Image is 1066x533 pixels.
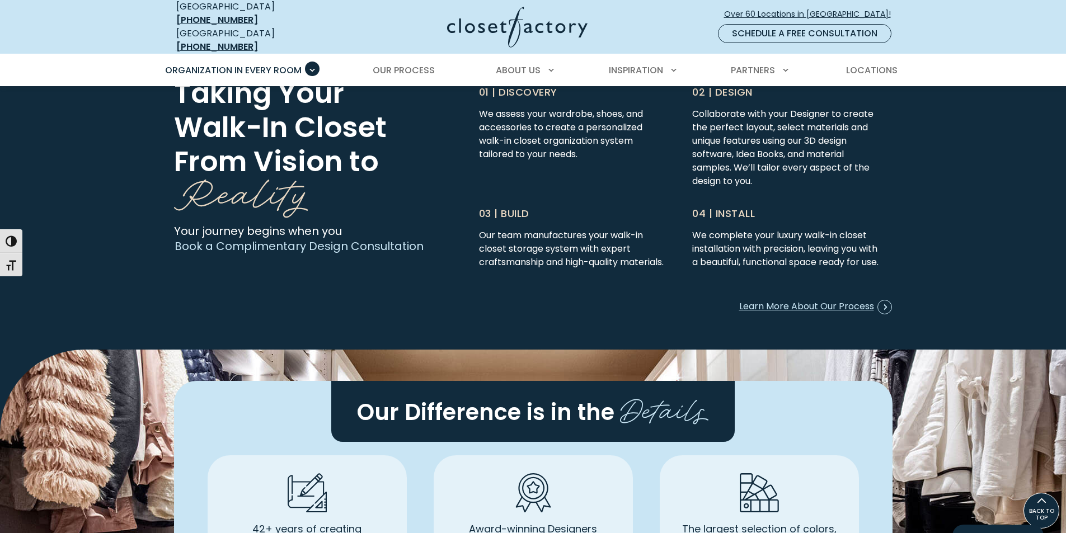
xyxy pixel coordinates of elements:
span: Learn More About Our Process [739,300,892,314]
a: Schedule a Free Consultation [718,24,891,43]
p: 01 | Discovery [479,84,668,100]
nav: Primary Menu [157,55,909,86]
span: Organization in Every Room [165,64,302,77]
span: Our Difference is in the [357,397,614,428]
span: Over 60 Locations in [GEOGRAPHIC_DATA]! [724,8,900,20]
span: Locations [846,64,898,77]
span: Walk-In Closet [174,107,387,147]
a: [PHONE_NUMBER] [176,13,258,26]
span: Partners [731,64,775,77]
p: 02 | Design [692,84,881,100]
a: [PHONE_NUMBER] [176,40,258,53]
span: BACK TO TOP [1024,508,1059,521]
span: Your journey begins when you [174,223,342,239]
p: We assess your wardrobe, shoes, and accessories to create a personalized walk-in closet organizat... [479,107,668,161]
span: About Us [496,64,541,77]
p: Collaborate with your Designer to create the perfect layout, select materials and unique features... [692,107,881,188]
span: From Vision to [174,142,379,182]
span: Taking Your [174,73,344,113]
p: 04 | Install [692,206,881,221]
a: Over 60 Locations in [GEOGRAPHIC_DATA]! [724,4,900,24]
a: BACK TO TOP [1023,493,1059,529]
p: We complete your luxury walk-in closet installation with precision, leaving you with a beautiful,... [692,229,881,269]
span: Details [620,385,709,430]
p: 03 | Build [479,206,668,221]
p: Our team manufactures your walk-in closet storage system with expert craftsmanship and high-quali... [479,229,668,269]
a: Learn More About Our Process [739,296,893,318]
div: [GEOGRAPHIC_DATA] [176,27,339,54]
span: Our Process [373,64,435,77]
span: Reality [174,159,310,219]
img: Closet Factory Logo [447,7,588,48]
a: Book a Complimentary Design Consultation [174,239,424,254]
span: Inspiration [609,64,663,77]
